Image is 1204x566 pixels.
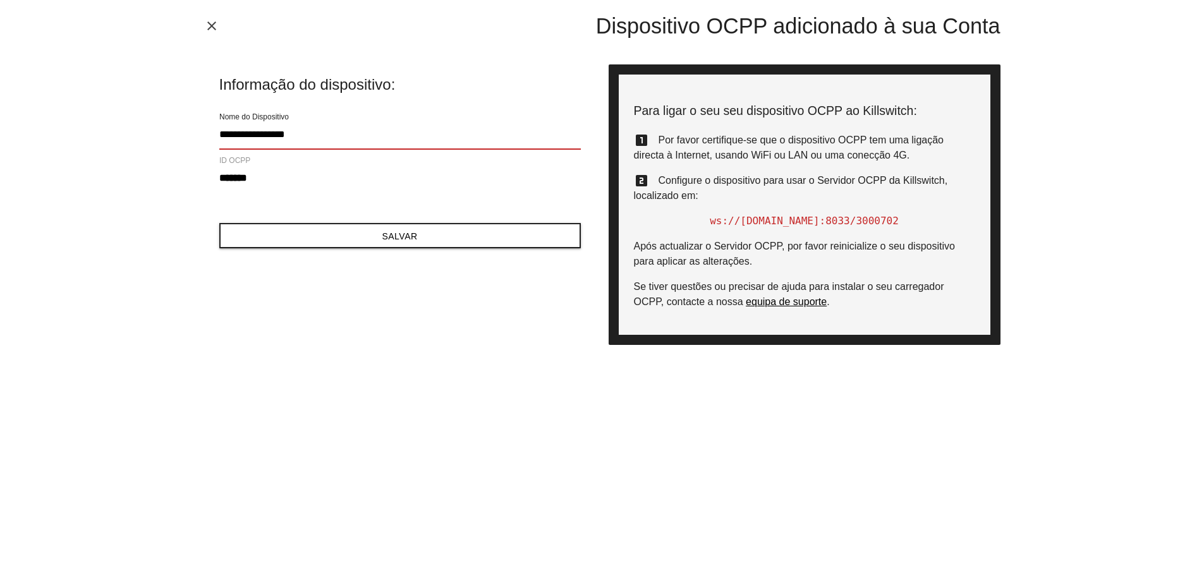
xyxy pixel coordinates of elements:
span: Dispositivo OCPP adicionado à sua Conta [596,14,1000,38]
p: Para ligar o seu seu dispositivo OCPP ao Killswitch: [634,102,975,120]
label: ID OCPP [219,155,250,166]
span: Informação do dispositivo: [219,75,581,95]
span: /3000702 [850,215,899,227]
a: equipa de suporte [746,296,827,307]
i: looks_one [634,133,649,148]
label: Nome do Dispositivo [219,111,289,123]
button: Salvar [219,223,581,248]
i: looks_two [634,173,649,188]
span: Configure o dispositivo para usar o Servidor OCPP da Killswitch, localizado em: [634,175,948,201]
span: Após actualizar o Servidor OCPP, por favor reinicialize o seu dispositivo para aplicar as alteraç... [634,241,955,267]
i: close [204,18,219,33]
span: Se tiver questões ou precisar de ajuda para instalar o seu carregador OCPP, contacte a nossa [634,281,944,307]
span: Por favor certifique-se que o dispositivo OCPP tem uma ligação directa à Internet, usando WiFi ou... [634,135,944,160]
span: ws://[DOMAIN_NAME]:8033 [710,215,850,227]
p: . [634,279,975,310]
